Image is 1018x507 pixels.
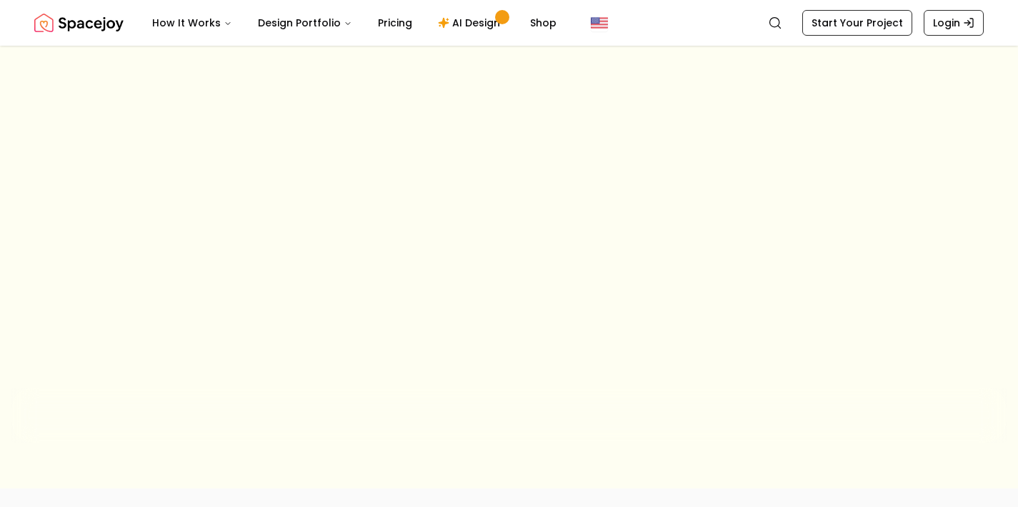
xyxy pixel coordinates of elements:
button: How It Works [141,9,244,37]
a: AI Design [426,9,516,37]
a: Spacejoy [34,9,124,37]
a: Pricing [366,9,424,37]
button: Design Portfolio [246,9,364,37]
nav: Main [141,9,568,37]
a: Login [924,10,984,36]
a: Start Your Project [802,10,912,36]
img: Spacejoy Logo [34,9,124,37]
img: United States [591,14,608,31]
a: Shop [519,9,568,37]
